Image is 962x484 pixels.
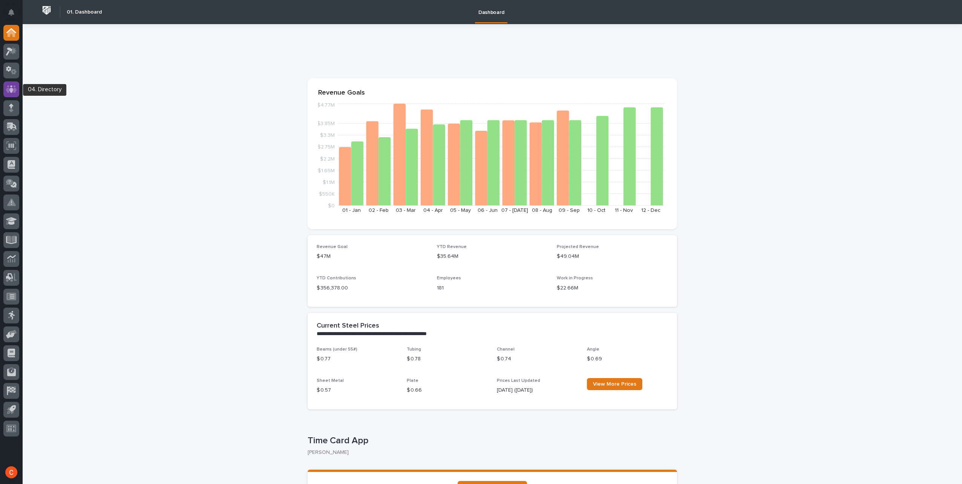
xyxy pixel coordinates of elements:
[450,208,471,213] text: 05 - May
[320,133,335,138] tspan: $3.3M
[407,355,488,363] p: $ 0.78
[497,386,578,394] p: [DATE] ([DATE])
[437,245,467,249] span: YTD Revenue
[437,276,461,280] span: Employees
[497,347,515,352] span: Channel
[317,378,344,383] span: Sheet Metal
[587,378,642,390] a: View More Prices
[318,89,666,97] p: Revenue Goals
[9,9,19,21] div: Notifications
[593,381,636,387] span: View More Prices
[3,464,19,480] button: users-avatar
[532,208,552,213] text: 08 - Aug
[407,347,421,352] span: Tubing
[478,208,498,213] text: 06 - Jun
[317,386,398,394] p: $ 0.57
[308,435,674,446] p: Time Card App
[557,284,668,292] p: $22.66M
[369,208,389,213] text: 02 - Feb
[317,355,398,363] p: $ 0.77
[587,347,599,352] span: Angle
[319,191,335,196] tspan: $550K
[437,284,548,292] p: 181
[3,5,19,20] button: Notifications
[67,9,102,15] h2: 01. Dashboard
[437,253,548,260] p: $35.64M
[615,208,633,213] text: 11 - Nov
[557,253,668,260] p: $49.04M
[497,378,540,383] span: Prices Last Updated
[317,347,357,352] span: Beams (under 55#)
[317,253,428,260] p: $47M
[557,245,599,249] span: Projected Revenue
[587,355,668,363] p: $ 0.69
[317,121,335,126] tspan: $3.85M
[587,208,605,213] text: 10 - Oct
[396,208,416,213] text: 03 - Mar
[328,203,335,208] tspan: $0
[317,276,356,280] span: YTD Contributions
[342,208,361,213] text: 01 - Jan
[407,386,488,394] p: $ 0.66
[308,449,671,456] p: [PERSON_NAME]
[559,208,580,213] text: 09 - Sep
[317,144,335,150] tspan: $2.75M
[317,322,379,330] h2: Current Steel Prices
[320,156,335,161] tspan: $2.2M
[318,168,335,173] tspan: $1.65M
[317,103,335,108] tspan: $4.77M
[407,378,418,383] span: Plate
[317,245,348,249] span: Revenue Goal
[501,208,528,213] text: 07 - [DATE]
[497,355,578,363] p: $ 0.74
[423,208,443,213] text: 04 - Apr
[323,179,335,185] tspan: $1.1M
[641,208,660,213] text: 12 - Dec
[317,284,428,292] p: $ 356,378.00
[40,3,54,17] img: Workspace Logo
[557,276,593,280] span: Work in Progress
